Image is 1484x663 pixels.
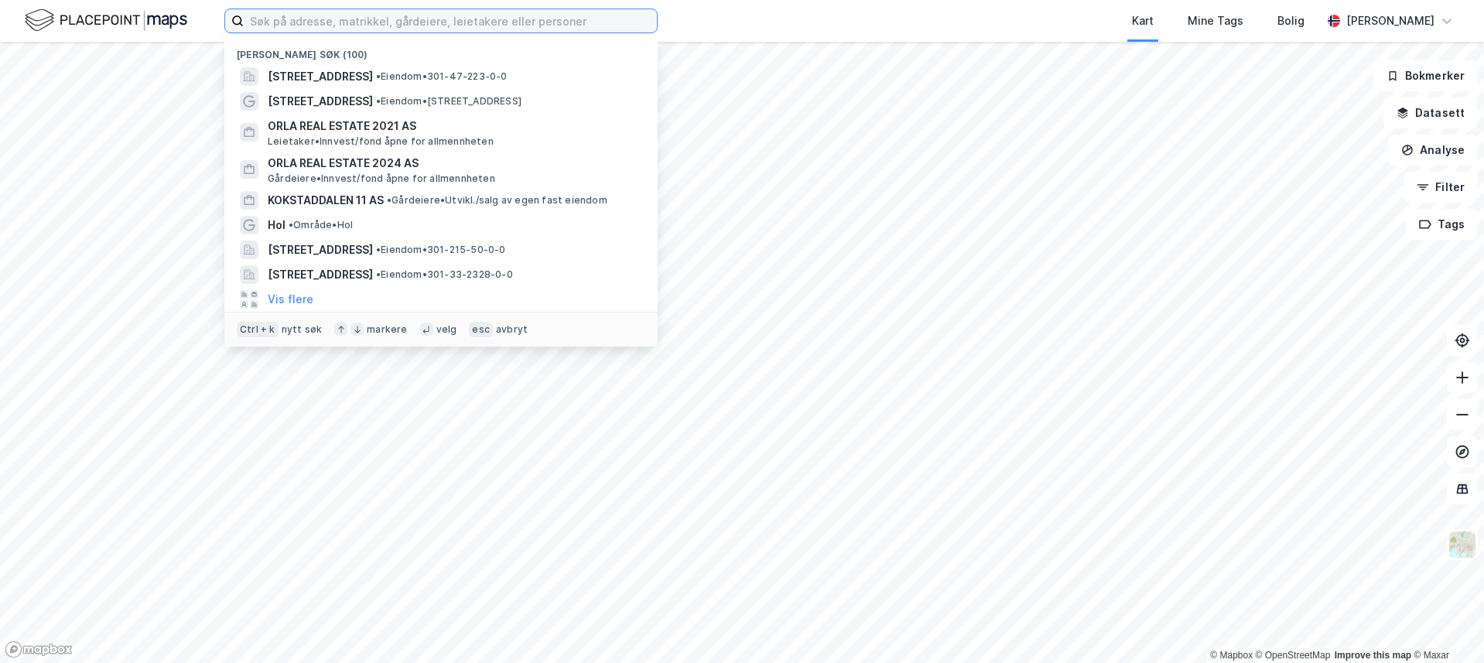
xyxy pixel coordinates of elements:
[376,268,381,280] span: •
[5,641,73,658] a: Mapbox homepage
[1132,12,1154,30] div: Kart
[237,322,279,337] div: Ctrl + k
[1210,650,1253,661] a: Mapbox
[1256,650,1331,661] a: OpenStreetMap
[268,117,639,135] span: ORLA REAL ESTATE 2021 AS
[268,241,373,259] span: [STREET_ADDRESS]
[376,95,381,107] span: •
[268,92,373,111] span: [STREET_ADDRESS]
[1406,209,1478,240] button: Tags
[376,268,513,281] span: Eiendom • 301-33-2328-0-0
[387,194,392,206] span: •
[1404,172,1478,203] button: Filter
[367,323,407,336] div: markere
[268,154,639,173] span: ORLA REAL ESTATE 2024 AS
[268,173,495,185] span: Gårdeiere • Innvest/fond åpne for allmennheten
[1277,12,1304,30] div: Bolig
[436,323,457,336] div: velg
[496,323,528,336] div: avbryt
[268,290,313,309] button: Vis flere
[268,216,286,234] span: Hol
[1388,135,1478,166] button: Analyse
[376,70,381,82] span: •
[289,219,293,231] span: •
[1373,60,1478,91] button: Bokmerker
[1346,12,1434,30] div: [PERSON_NAME]
[387,194,607,207] span: Gårdeiere • Utvikl./salg av egen fast eiendom
[1188,12,1243,30] div: Mine Tags
[268,265,373,284] span: [STREET_ADDRESS]
[376,244,506,256] span: Eiendom • 301-215-50-0-0
[268,191,384,210] span: KOKSTADDALEN 11 AS
[268,135,494,148] span: Leietaker • Innvest/fond åpne for allmennheten
[1383,97,1478,128] button: Datasett
[268,67,373,86] span: [STREET_ADDRESS]
[224,36,658,64] div: [PERSON_NAME] søk (100)
[1448,530,1477,559] img: Z
[1407,589,1484,663] div: Kontrollprogram for chat
[282,323,323,336] div: nytt søk
[244,9,657,32] input: Søk på adresse, matrikkel, gårdeiere, leietakere eller personer
[289,219,353,231] span: Område • Hol
[1335,650,1411,661] a: Improve this map
[469,322,493,337] div: esc
[1407,589,1484,663] iframe: Chat Widget
[376,70,508,83] span: Eiendom • 301-47-223-0-0
[25,7,187,34] img: logo.f888ab2527a4732fd821a326f86c7f29.svg
[376,95,521,108] span: Eiendom • [STREET_ADDRESS]
[376,244,381,255] span: •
